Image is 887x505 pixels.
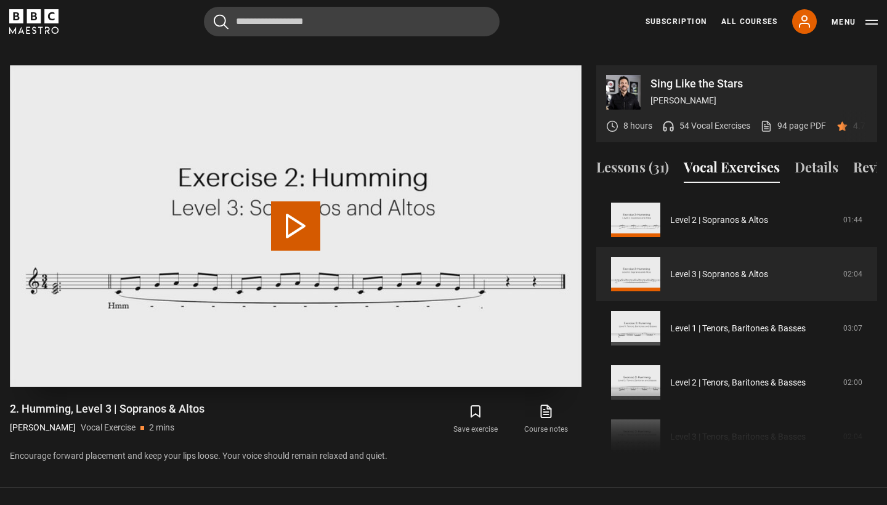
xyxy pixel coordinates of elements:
[214,14,229,30] button: Submit the search query
[760,119,826,132] a: 94 page PDF
[10,421,76,434] p: [PERSON_NAME]
[795,157,838,183] button: Details
[10,65,581,387] video-js: Video Player
[670,376,806,389] a: Level 2 | Tenors, Baritones & Basses
[721,16,777,27] a: All Courses
[440,402,511,437] button: Save exercise
[670,268,768,281] a: Level 3 | Sopranos & Altos
[149,421,174,434] p: 2 mins
[679,119,750,132] p: 54 Vocal Exercises
[271,201,320,251] button: Play Video
[832,16,878,28] button: Toggle navigation
[684,157,780,183] button: Vocal Exercises
[81,421,136,434] p: Vocal Exercise
[10,402,205,416] h1: 2. Humming, Level 3 | Sopranos & Altos
[670,322,806,335] a: Level 1 | Tenors, Baritones & Basses
[623,119,652,132] p: 8 hours
[10,450,581,463] p: Encourage forward placement and keep your lips loose. Your voice should remain relaxed and quiet.
[650,94,867,107] p: [PERSON_NAME]
[204,7,500,36] input: Search
[650,78,867,89] p: Sing Like the Stars
[511,402,581,437] a: Course notes
[670,214,768,227] a: Level 2 | Sopranos & Altos
[646,16,707,27] a: Subscription
[596,157,669,183] button: Lessons (31)
[9,9,59,34] svg: BBC Maestro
